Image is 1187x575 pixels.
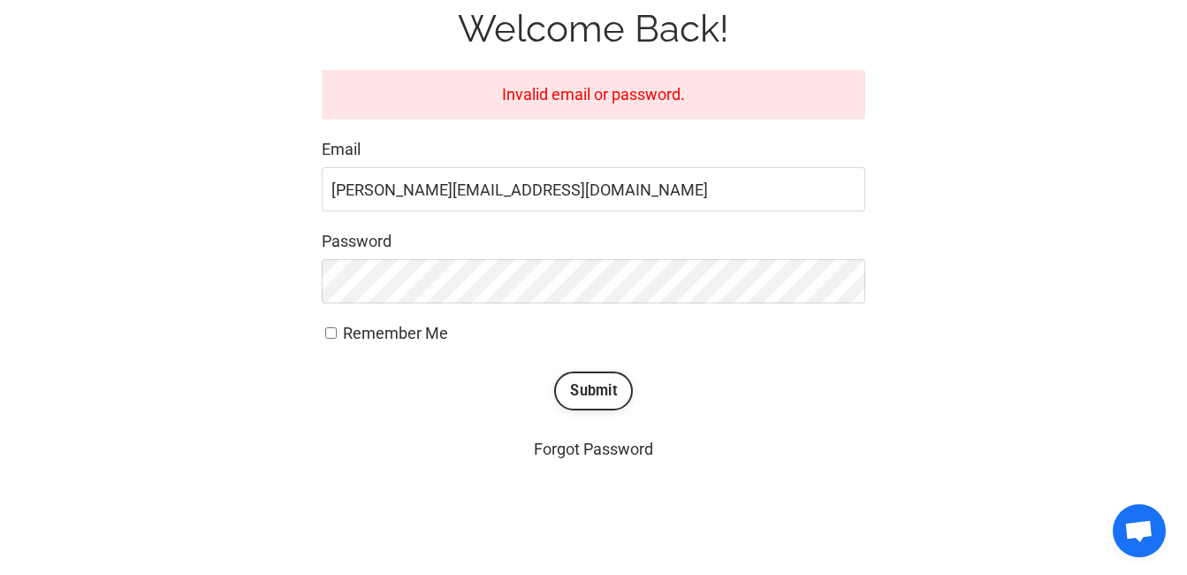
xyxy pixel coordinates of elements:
label: Email [322,137,865,163]
button: Submit [554,372,633,410]
h1: Welcome Back! [322,7,865,51]
div: Invalid email or password. [322,70,865,120]
span: Remember Me [343,324,448,342]
input: Remember Me [325,327,337,339]
a: Open chat [1113,504,1166,557]
a: Forgot Password [534,440,653,458]
label: Password [322,229,865,255]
